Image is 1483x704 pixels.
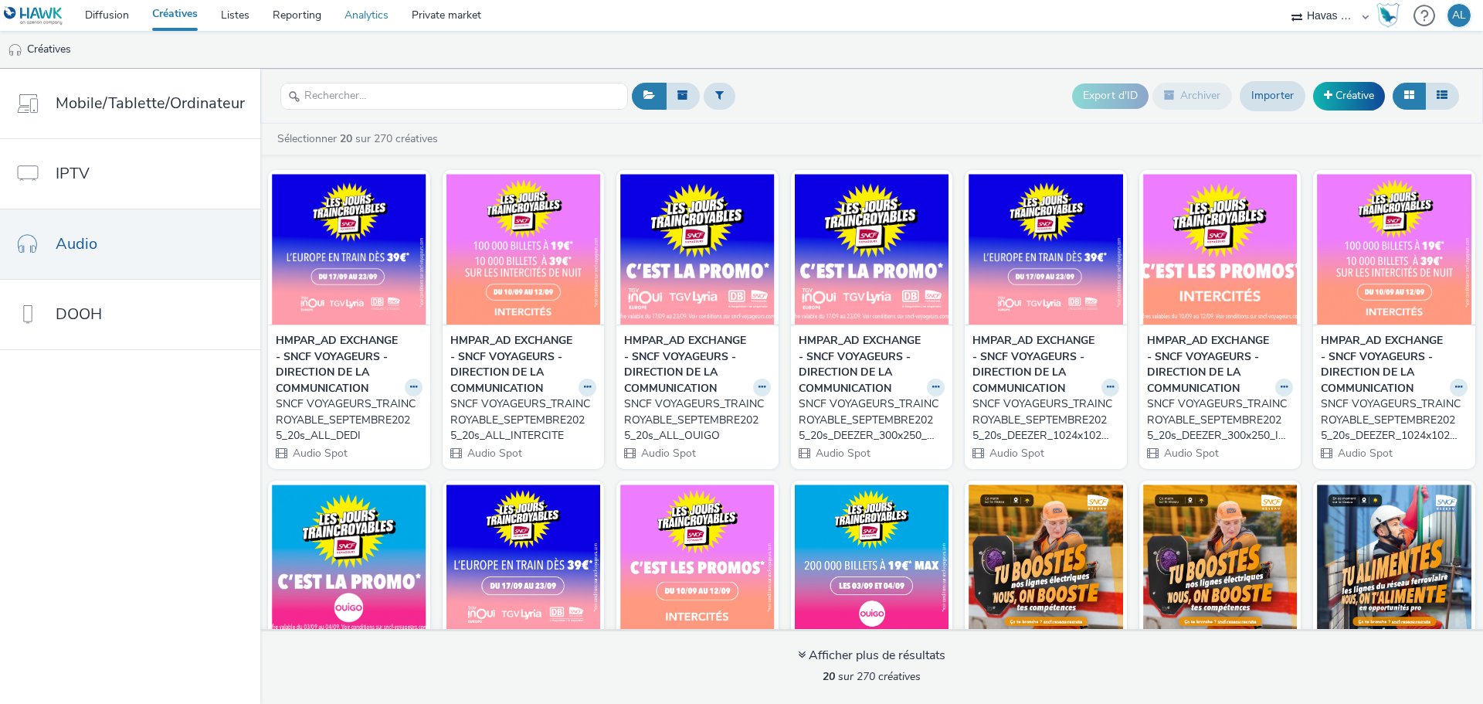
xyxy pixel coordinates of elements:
input: Rechercher... [280,83,628,110]
a: Importer [1240,81,1305,111]
div: SNCF VOYAGEURS_TRAINCROYABLE_SEPTEMBRE2025_20s_DEEZER_1024x1024_DEDI [972,396,1113,444]
span: Mobile/Tablette/Ordinateur [56,92,245,114]
div: SNCF VOYAGEURS_TRAINCROYABLE_SEPTEMBRE2025_20s_DEEZER_1024x1024_INTERCITE [1321,396,1461,444]
div: AL [1452,4,1466,27]
span: sur 270 créatives [823,669,921,684]
img: SNCF VOYAGEURS_TRAINCROYABLE_SEPTEMBRE2025_20s_DEEZER_300x250_DEDI visual [795,174,949,325]
img: SNCF VOYAGEURS_TRAINCROYABLE_SEPTEMBRE2025_30s_SPOTIFY_640x640_PROMO OUIGO visual [795,485,949,635]
button: Liste [1425,83,1459,109]
span: Audio [56,233,97,255]
strong: HMPAR_AD EXCHANGE - SNCF VOYAGEURS - DIRECTION DE LA COMMUNICATION [799,333,924,396]
a: Sélectionner sur 270 créatives [276,131,444,146]
span: Audio Spot [1336,446,1393,461]
img: Hawk Academy [1376,3,1400,28]
span: Audio Spot [1162,446,1219,461]
strong: HMPAR_AD EXCHANGE - SNCF VOYAGEURS - DIRECTION DE LA COMMUNICATION [450,333,575,396]
img: SNCF VOYAGEURS_TRAINCROYABLE_SEPTEMBRE2025_20s_DEEZER_300x250_OUIGO visual [272,485,426,635]
button: Archiver [1152,83,1232,109]
button: Grille [1393,83,1426,109]
span: IPTV [56,162,90,185]
strong: HMPAR_AD EXCHANGE - SNCF VOYAGEURS - DIRECTION DE LA COMMUNICATION [624,333,749,396]
div: SNCF VOYAGEURS_TRAINCROYABLE_SEPTEMBRE2025_20s_ALL_DEDI [276,396,416,444]
strong: 20 [340,131,352,146]
a: SNCF VOYAGEURS_TRAINCROYABLE_SEPTEMBRE2025_20s_DEEZER_300x250_DEDI [799,396,945,444]
strong: HMPAR_AD EXCHANGE - SNCF VOYAGEURS - DIRECTION DE LA COMMUNICATION [1321,333,1446,396]
img: PROG-AUDIO|HAWK|SOUNDCAST/ACAST|REACH|LTR|ELECTRICEN SEPTEMBRE 2025|AUDIO|1X1|CPM |FR|MULTIDEVICE... [1317,485,1471,635]
a: SNCF VOYAGEURS_TRAINCROYABLE_SEPTEMBRE2025_20s_ALL_DEDI [276,396,423,444]
img: undefined Logo [4,6,63,26]
span: Audio Spot [291,446,348,461]
strong: HMPAR_AD EXCHANGE - SNCF VOYAGEURS - DIRECTION DE LA COMMUNICATION [972,333,1098,396]
a: SNCF VOYAGEURS_TRAINCROYABLE_SEPTEMBRE2025_20s_DEEZER_1024x1024_INTERCITE [1321,396,1468,444]
a: SNCF VOYAGEURS_TRAINCROYABLE_SEPTEMBRE2025_20s_DEEZER_1024x1024_DEDI [972,396,1119,444]
div: SNCF VOYAGEURS_TRAINCROYABLE_SEPTEMBRE2025_20s_DEEZER_300x250_INTERCITE [1147,396,1288,444]
div: SNCF VOYAGEURS_TRAINCROYABLE_SEPTEMBRE2025_20s_ALL_INTERCITE [450,396,591,444]
img: SNCF VOYAGEURS_TRAINCROYABLE_SEPTEMBRE2025_20s_ALL_INTERCITE visual [446,174,601,325]
img: audio [8,43,23,58]
img: SNCF VOYAGEURS_TRAINCROYABLE_SEPTEMBRE2025_30s_SPOTIFY_640x640_DEDI visual [446,485,601,635]
strong: HMPAR_AD EXCHANGE - SNCF VOYAGEURS - DIRECTION DE LA COMMUNICATION [1147,333,1272,396]
img: SNCF VOYAGEURS_TRAINCROYABLE_SEPTEMBRE2025_20s_DEEZER_1024x1024_INTERCITE visual [1317,174,1471,325]
a: SNCF VOYAGEURS_TRAINCROYABLE_SEPTEMBRE2025_20s_ALL_OUIGO [624,396,771,444]
img: SNCF VOYAGEURS_TRAINCROYABLE_SEPTEMBRE2025_30s_SPOTIFY_640x640_INTERCITE visual [620,485,775,635]
a: SNCF VOYAGEURS_TRAINCROYABLE_SEPTEMBRE2025_20s_ALL_INTERCITE [450,396,597,444]
a: Créative [1313,82,1385,110]
strong: 20 [823,669,835,684]
span: Audio Spot [988,446,1044,461]
img: SNCF VOYAGEURS_TRAINCROYABLE_SEPTEMBRE2025_20s_DEEZER_1024x1024_DEDI visual [969,174,1123,325]
div: Afficher plus de résultats [798,647,945,665]
a: Hawk Academy [1376,3,1406,28]
button: Export d'ID [1072,83,1149,108]
img: SNCF VOYAGEURS_TRAINCROYABLE_SEPTEMBRE2025_20s_ALL_OUIGO visual [620,174,775,325]
span: Audio Spot [466,446,522,461]
img: SNCF VOYAGEURS_TRAINCROYABLE_SEPTEMBRE2025_20s_DEEZER_300x250_INTERCITE visual [1143,174,1298,325]
div: SNCF VOYAGEURS_TRAINCROYABLE_SEPTEMBRE2025_20s_DEEZER_300x250_DEDI [799,396,939,444]
img: PROG-AUDIO|HAWK|SOUNDCAST/ACAST|REACH|LTR|ELECTRICEN SEPTEMBRE 2025|AUDIO|1X1|CPM |FR|MULTIDEVICE... [969,485,1123,635]
strong: HMPAR_AD EXCHANGE - SNCF VOYAGEURS - DIRECTION DE LA COMMUNICATION [276,333,401,396]
img: SNCF VOYAGEURS_TRAINCROYABLE_SEPTEMBRE2025_20s_ALL_DEDI visual [272,174,426,325]
img: PROG-AUDIO|HAWK|SOUNDCAST/ACAST|REACH|LTR|ELECTRICEN SEPTEMBRE 2025|AUDIO|1X1|CPM |FR|MULTIDEVICE... [1143,485,1298,635]
span: DOOH [56,303,102,325]
div: SNCF VOYAGEURS_TRAINCROYABLE_SEPTEMBRE2025_20s_ALL_OUIGO [624,396,765,444]
span: Audio Spot [640,446,696,461]
a: SNCF VOYAGEURS_TRAINCROYABLE_SEPTEMBRE2025_20s_DEEZER_300x250_INTERCITE [1147,396,1294,444]
span: Audio Spot [814,446,870,461]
